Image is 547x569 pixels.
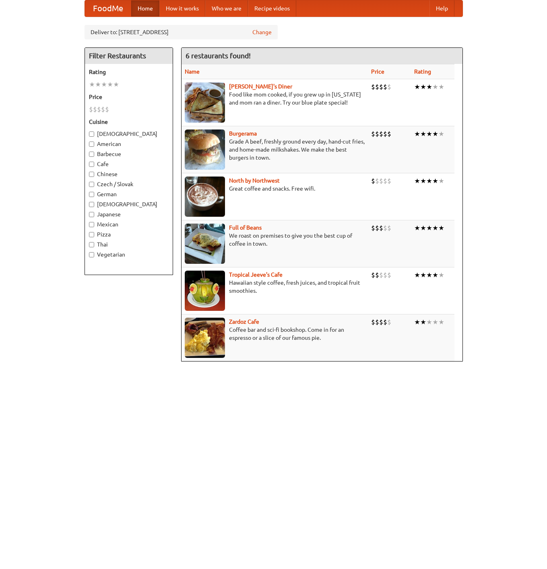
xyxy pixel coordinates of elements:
[387,82,391,91] li: $
[414,224,420,232] li: ★
[252,28,272,36] a: Change
[438,224,444,232] li: ★
[375,82,379,91] li: $
[375,318,379,327] li: $
[438,318,444,327] li: ★
[89,105,93,114] li: $
[101,80,107,89] li: ★
[371,271,375,279] li: $
[85,48,173,64] h4: Filter Restaurants
[432,129,438,138] li: ★
[89,180,169,188] label: Czech / Slovak
[438,129,444,138] li: ★
[371,68,384,75] a: Price
[89,252,94,257] input: Vegetarian
[375,271,379,279] li: $
[113,80,119,89] li: ★
[420,129,426,138] li: ★
[185,326,365,342] p: Coffee bar and sci-fi bookshop. Come in for an espresso or a slice of our famous pie.
[426,82,432,91] li: ★
[205,0,248,16] a: Who we are
[432,318,438,327] li: ★
[379,129,383,138] li: $
[432,271,438,279] li: ★
[229,318,259,325] a: Zardoz Cafe
[229,130,257,137] b: Burgerama
[89,131,94,137] input: [DEMOGRAPHIC_DATA]
[89,210,169,218] label: Japanese
[89,172,94,177] input: Chinese
[379,318,383,327] li: $
[383,129,387,138] li: $
[414,82,420,91] li: ★
[229,177,280,184] a: North by Northwest
[229,271,283,278] a: Tropical Jeeve's Cafe
[375,177,379,185] li: $
[432,224,438,232] li: ★
[105,105,109,114] li: $
[89,80,95,89] li: ★
[89,160,169,168] label: Cafe
[89,142,94,147] input: American
[185,224,225,264] img: beans.jpg
[185,318,225,358] img: zardoz.jpg
[89,242,94,247] input: Thai
[89,162,94,167] input: Cafe
[89,130,169,138] label: [DEMOGRAPHIC_DATA]
[426,177,432,185] li: ★
[89,192,94,197] input: German
[414,129,420,138] li: ★
[186,52,251,60] ng-pluralize: 6 restaurants found!
[89,240,169,249] label: Thai
[371,224,375,232] li: $
[438,271,444,279] li: ★
[371,318,375,327] li: $
[387,129,391,138] li: $
[229,83,292,90] a: [PERSON_NAME]'s Diner
[420,224,426,232] li: ★
[371,82,375,91] li: $
[420,82,426,91] li: ★
[89,200,169,208] label: [DEMOGRAPHIC_DATA]
[89,152,94,157] input: Barbecue
[89,251,169,259] label: Vegetarian
[185,138,365,162] p: Grade A beef, freshly ground every day, hand-cut fries, and home-made milkshakes. We make the bes...
[426,271,432,279] li: ★
[387,177,391,185] li: $
[89,93,169,101] h5: Price
[371,129,375,138] li: $
[89,182,94,187] input: Czech / Slovak
[383,271,387,279] li: $
[248,0,296,16] a: Recipe videos
[426,318,432,327] li: ★
[89,202,94,207] input: [DEMOGRAPHIC_DATA]
[429,0,454,16] a: Help
[131,0,159,16] a: Home
[185,232,365,248] p: We roast on premises to give you the best cup of coffee in town.
[438,82,444,91] li: ★
[107,80,113,89] li: ★
[414,318,420,327] li: ★
[379,82,383,91] li: $
[379,177,383,185] li: $
[432,82,438,91] li: ★
[414,177,420,185] li: ★
[229,224,262,231] a: Full of Beans
[387,271,391,279] li: $
[89,220,169,228] label: Mexican
[89,230,169,238] label: Pizza
[89,212,94,217] input: Japanese
[185,271,225,311] img: jeeves.jpg
[414,68,431,75] a: Rating
[89,190,169,198] label: German
[438,177,444,185] li: ★
[387,318,391,327] li: $
[414,271,420,279] li: ★
[89,222,94,227] input: Mexican
[185,68,200,75] a: Name
[420,177,426,185] li: ★
[85,0,131,16] a: FoodMe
